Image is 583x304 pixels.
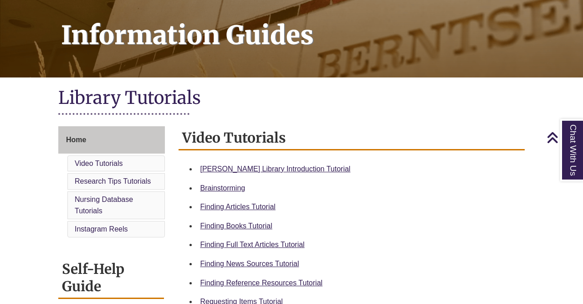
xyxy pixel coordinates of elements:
[75,225,128,233] a: Instagram Reels
[200,165,351,173] a: [PERSON_NAME] Library Introduction Tutorial
[58,126,165,239] div: Guide Page Menu
[200,222,272,230] a: Finding Books Tutorial
[58,258,164,299] h2: Self-Help Guide
[200,203,276,211] a: Finding Articles Tutorial
[179,126,525,150] h2: Video Tutorials
[200,279,323,287] a: Finding Reference Resources Tutorial
[75,177,151,185] a: Research Tips Tutorials
[200,260,299,268] a: Finding News Sources Tutorial
[200,184,245,192] a: Brainstorming
[66,136,86,144] span: Home
[75,196,133,215] a: Nursing Database Tutorials
[200,241,305,248] a: Finding Full Text Articles Tutorial
[547,131,581,144] a: Back to Top
[58,126,165,154] a: Home
[58,87,525,111] h1: Library Tutorials
[75,160,123,167] a: Video Tutorials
